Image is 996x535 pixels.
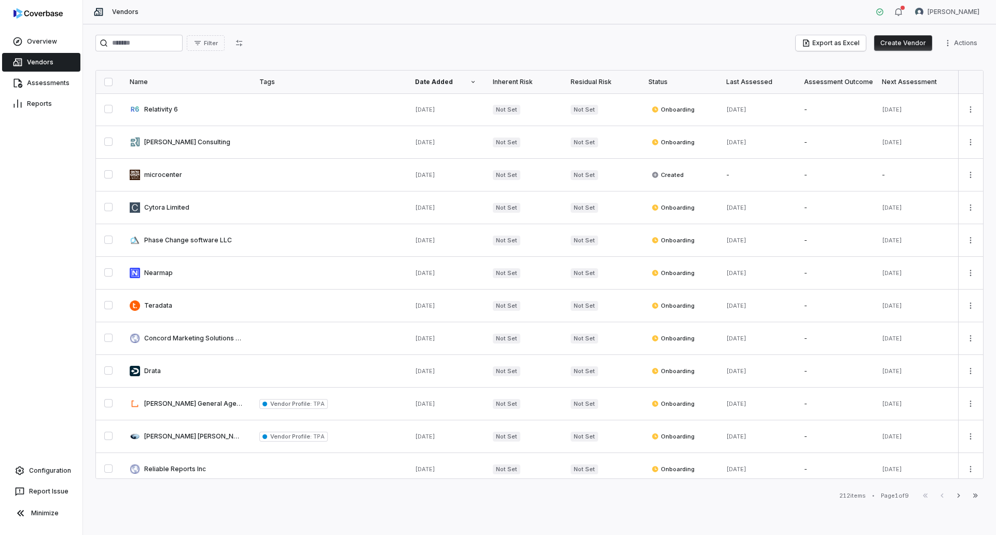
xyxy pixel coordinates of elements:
div: Inherent Risk [493,78,554,86]
a: Assessments [2,74,80,92]
span: Not Set [493,399,520,409]
span: Vendors [112,8,139,16]
span: [DATE] [882,335,902,342]
span: Vendor Profile : [270,400,312,407]
span: Not Set [493,464,520,474]
span: Not Set [571,432,598,442]
span: Onboarding [652,203,695,212]
span: Not Set [571,105,598,115]
span: Onboarding [652,465,695,473]
span: Not Set [571,170,598,180]
span: Not Set [493,334,520,344]
span: TPA [312,400,324,407]
span: [DATE] [882,106,902,113]
span: Onboarding [652,105,695,114]
td: - [718,159,796,191]
button: Report Issue [4,482,78,501]
span: Not Set [493,366,520,376]
span: Vendor Profile : [270,433,312,440]
span: Not Set [571,464,598,474]
span: [DATE] [882,433,902,440]
span: Not Set [493,236,520,245]
span: Onboarding [652,334,695,342]
a: Reports [2,94,80,113]
span: Not Set [571,334,598,344]
span: [DATE] [415,302,435,309]
span: [DATE] [726,139,746,146]
span: Onboarding [652,367,695,375]
button: More actions [962,363,979,379]
span: Not Set [571,366,598,376]
button: More actions [962,396,979,411]
span: Onboarding [652,236,695,244]
td: - [796,257,874,290]
button: Minimize [4,503,78,524]
div: Status [648,78,710,86]
span: [DATE] [415,465,435,473]
span: [DATE] [415,433,435,440]
button: More actions [962,232,979,248]
span: Filter [204,39,218,47]
span: [DATE] [415,335,435,342]
td: - [796,159,874,191]
span: Not Set [571,138,598,147]
span: [DATE] [882,204,902,211]
span: Not Set [493,301,520,311]
div: Assessment Outcome [804,78,865,86]
td: - [796,388,874,420]
td: - [796,93,874,126]
span: Not Set [571,399,598,409]
td: - [874,159,951,191]
div: Tags [259,78,398,86]
span: [DATE] [726,367,746,375]
td: - [796,191,874,224]
button: More actions [962,298,979,313]
div: Residual Risk [571,78,632,86]
button: More actions [962,265,979,281]
span: Not Set [493,138,520,147]
span: [DATE] [726,106,746,113]
button: More actions [962,167,979,183]
span: [DATE] [415,237,435,244]
span: [DATE] [415,400,435,407]
td: - [796,224,874,257]
span: Not Set [571,203,598,213]
td: - [796,453,874,486]
span: [DATE] [726,204,746,211]
a: Configuration [4,461,78,480]
td: - [796,290,874,322]
div: Next Assessment [882,78,943,86]
span: [DATE] [415,171,435,179]
span: [DATE] [415,367,435,375]
span: Not Set [493,105,520,115]
div: 212 items [839,492,866,500]
span: [DATE] [415,106,435,113]
button: More actions [940,35,984,51]
span: [DATE] [415,269,435,277]
span: Not Set [571,301,598,311]
button: Export as Excel [796,35,866,51]
td: - [796,322,874,355]
span: [DATE] [882,139,902,146]
button: Melanie Lorent avatar[PERSON_NAME] [909,4,986,20]
span: Not Set [493,268,520,278]
span: [DATE] [882,367,902,375]
span: [DATE] [726,302,746,309]
span: Not Set [571,268,598,278]
a: Vendors [2,53,80,72]
span: Onboarding [652,138,695,146]
span: [DATE] [726,433,746,440]
div: Last Assessed [726,78,787,86]
span: Onboarding [652,269,695,277]
div: Page 1 of 9 [881,492,909,500]
span: [DATE] [882,465,902,473]
button: Filter [187,35,225,51]
button: More actions [962,461,979,477]
span: [PERSON_NAME] [928,8,979,16]
button: More actions [962,200,979,215]
span: TPA [312,433,324,440]
span: [DATE] [726,400,746,407]
span: Not Set [571,236,598,245]
td: - [796,355,874,388]
button: Create Vendor [874,35,932,51]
